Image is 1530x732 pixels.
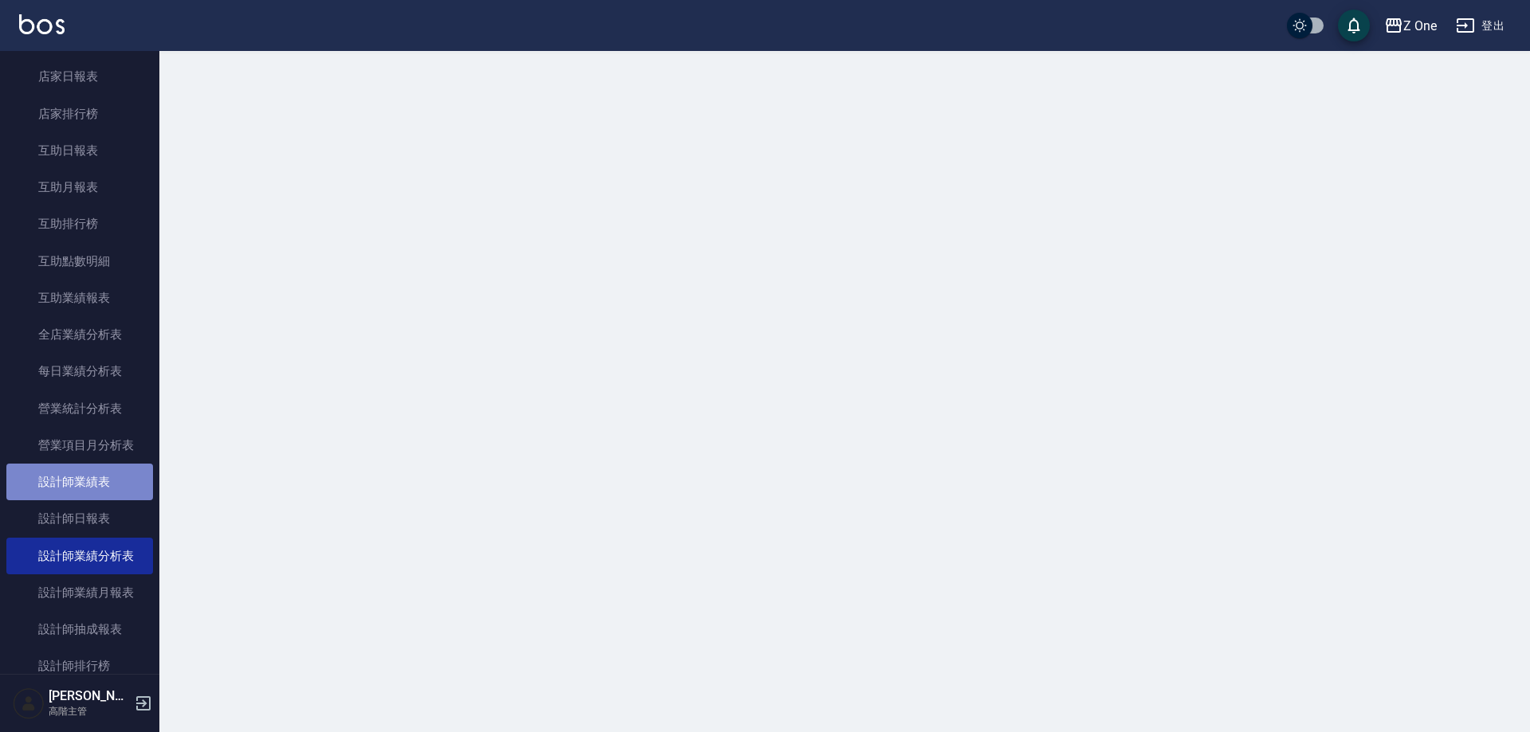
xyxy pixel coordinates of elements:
[19,14,65,34] img: Logo
[6,132,153,169] a: 互助日報表
[6,353,153,389] a: 每日業績分析表
[1403,16,1437,36] div: Z One
[6,96,153,132] a: 店家排行榜
[1378,10,1443,42] button: Z One
[49,688,130,704] h5: [PERSON_NAME]
[6,611,153,648] a: 設計師抽成報表
[6,316,153,353] a: 全店業績分析表
[6,648,153,684] a: 設計師排行榜
[6,58,153,95] a: 店家日報表
[6,538,153,574] a: 設計師業績分析表
[6,280,153,316] a: 互助業績報表
[6,427,153,464] a: 營業項目月分析表
[49,704,130,718] p: 高階主管
[6,574,153,611] a: 設計師業績月報表
[13,687,45,719] img: Person
[6,169,153,206] a: 互助月報表
[6,464,153,500] a: 設計師業績表
[6,390,153,427] a: 營業統計分析表
[6,206,153,242] a: 互助排行榜
[1338,10,1370,41] button: save
[6,500,153,537] a: 設計師日報表
[6,243,153,280] a: 互助點數明細
[1450,11,1511,41] button: 登出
